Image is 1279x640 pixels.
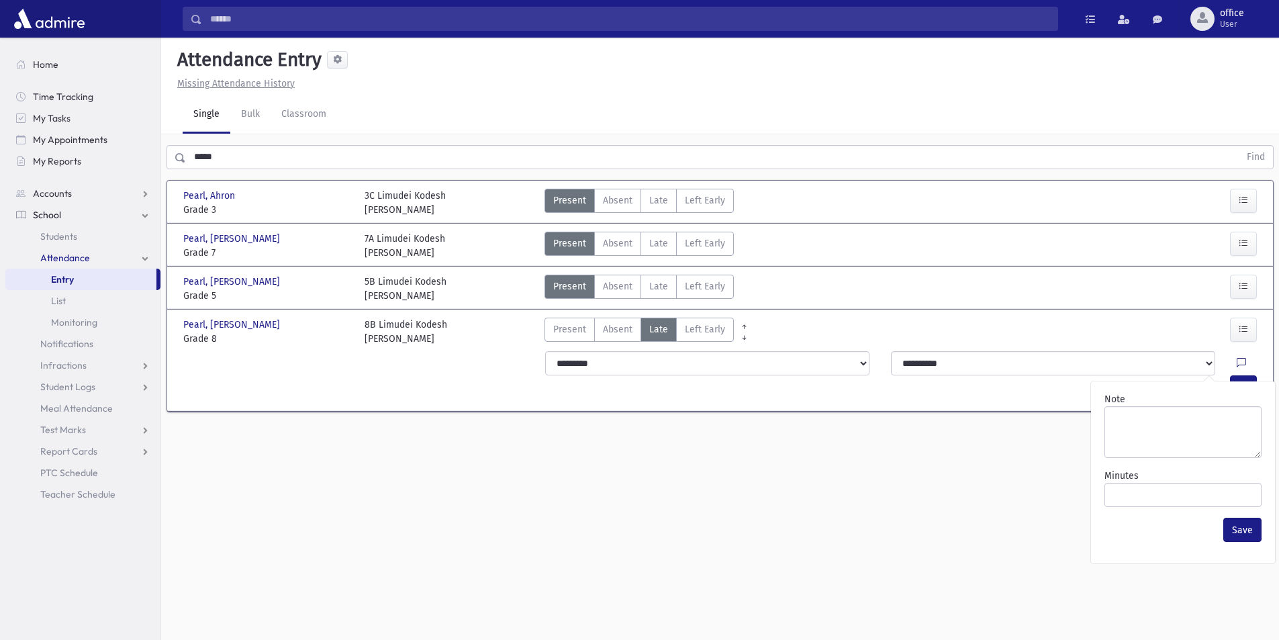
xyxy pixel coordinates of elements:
span: Present [553,322,586,336]
span: Monitoring [51,316,97,328]
a: Report Cards [5,441,160,462]
div: 7A Limudei Kodesh [PERSON_NAME] [365,232,445,260]
span: Student Logs [40,381,95,393]
a: Home [5,54,160,75]
a: Monitoring [5,312,160,333]
span: Pearl, [PERSON_NAME] [183,232,283,246]
a: My Reports [5,150,160,172]
div: AttTypes [544,189,734,217]
a: Notifications [5,333,160,355]
a: Entry [5,269,156,290]
img: AdmirePro [11,5,88,32]
a: Students [5,226,160,247]
a: Missing Attendance History [172,78,295,89]
a: List [5,290,160,312]
div: 8B Limudei Kodesh [PERSON_NAME] [365,318,447,346]
span: Entry [51,273,74,285]
a: Teacher Schedule [5,484,160,505]
span: Time Tracking [33,91,93,103]
span: Report Cards [40,445,97,457]
span: Students [40,230,77,242]
span: Grade 8 [183,332,351,346]
span: Present [553,279,586,293]
span: Left Early [685,279,725,293]
span: My Reports [33,155,81,167]
span: Home [33,58,58,71]
span: Late [649,193,668,208]
span: Test Marks [40,424,86,436]
div: 3C Limudei Kodesh [PERSON_NAME] [365,189,446,217]
a: Attendance [5,247,160,269]
div: 5B Limudei Kodesh [PERSON_NAME] [365,275,446,303]
button: Find [1239,146,1273,169]
span: Meal Attendance [40,402,113,414]
span: Left Early [685,236,725,250]
a: My Tasks [5,107,160,129]
span: Pearl, [PERSON_NAME] [183,275,283,289]
a: Infractions [5,355,160,376]
span: My Appointments [33,134,107,146]
span: Notifications [40,338,93,350]
u: Missing Attendance History [177,78,295,89]
span: Absent [603,193,632,208]
input: Search [202,7,1057,31]
div: AttTypes [544,275,734,303]
h5: Attendance Entry [172,48,322,71]
span: Absent [603,236,632,250]
span: My Tasks [33,112,70,124]
a: Time Tracking [5,86,160,107]
span: Left Early [685,193,725,208]
span: Grade 5 [183,289,351,303]
a: My Appointments [5,129,160,150]
div: AttTypes [544,318,734,346]
span: Pearl, [PERSON_NAME] [183,318,283,332]
a: Test Marks [5,419,160,441]
div: AttTypes [544,232,734,260]
a: School [5,204,160,226]
label: Minutes [1104,469,1139,483]
span: Present [553,236,586,250]
span: Present [553,193,586,208]
span: List [51,295,66,307]
span: Infractions [40,359,87,371]
span: Grade 3 [183,203,351,217]
a: PTC Schedule [5,462,160,484]
span: PTC Schedule [40,467,98,479]
span: Absent [603,279,632,293]
span: Left Early [685,322,725,336]
a: Accounts [5,183,160,204]
span: office [1220,8,1244,19]
a: Single [183,96,230,134]
span: Grade 7 [183,246,351,260]
label: Note [1104,392,1125,406]
span: Late [649,279,668,293]
a: Bulk [230,96,271,134]
span: Late [649,322,668,336]
span: Attendance [40,252,90,264]
button: Save [1223,518,1262,542]
span: Absent [603,322,632,336]
span: Accounts [33,187,72,199]
span: Pearl, Ahron [183,189,238,203]
a: Student Logs [5,376,160,398]
span: Late [649,236,668,250]
span: User [1220,19,1244,30]
span: Teacher Schedule [40,488,115,500]
a: Meal Attendance [5,398,160,419]
a: Classroom [271,96,337,134]
span: School [33,209,61,221]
